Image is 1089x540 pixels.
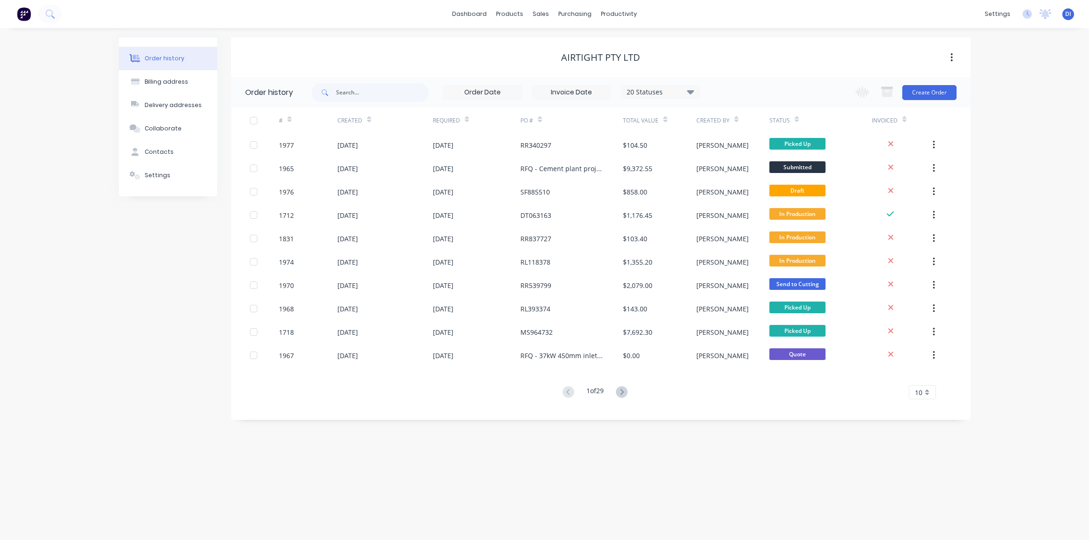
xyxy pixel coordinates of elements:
span: Picked Up [769,302,826,313]
div: [DATE] [433,351,453,360]
div: RFQ - Cement plant project [520,164,604,173]
div: Invoiced [872,108,930,133]
span: In Production [769,231,826,243]
div: Created By [696,116,730,125]
div: $1,355.20 [623,257,652,267]
div: Required [433,108,521,133]
div: [PERSON_NAME] [696,187,749,197]
div: Settings [145,171,170,180]
div: [DATE] [337,234,358,244]
input: Search... [336,83,429,102]
span: Picked Up [769,138,826,150]
div: 1977 [279,140,294,150]
button: Delivery addresses [119,94,217,117]
span: Submitted [769,161,826,173]
div: RL118378 [520,257,550,267]
div: Status [769,116,790,125]
div: Collaborate [145,124,182,133]
div: Airtight Pty Ltd [561,52,640,63]
div: purchasing [554,7,596,21]
div: 1 of 29 [586,386,604,399]
div: [PERSON_NAME] [696,140,749,150]
button: Settings [119,164,217,187]
div: Delivery addresses [145,101,202,109]
button: Contacts [119,140,217,164]
div: productivity [596,7,642,21]
div: PO # [520,108,623,133]
div: 1712 [279,210,294,220]
input: Order Date [443,86,522,100]
div: [PERSON_NAME] [696,257,749,267]
div: [DATE] [337,327,358,337]
div: [DATE] [337,351,358,360]
div: [DATE] [433,234,453,244]
div: Created [337,108,432,133]
div: [DATE] [337,140,358,150]
div: [PERSON_NAME] [696,281,749,290]
span: DI [1065,10,1071,18]
div: $1,176.45 [623,210,652,220]
div: $858.00 [623,187,647,197]
span: In Production [769,255,826,266]
div: [PERSON_NAME] [696,304,749,314]
button: Order history [119,47,217,70]
div: MS964732 [520,327,553,337]
button: Billing address [119,70,217,94]
div: $104.50 [623,140,647,150]
div: sales [528,7,554,21]
div: 1976 [279,187,294,197]
div: $0.00 [623,351,640,360]
button: Create Order [902,85,957,100]
span: Draft [769,185,826,196]
span: Quote [769,348,826,360]
div: SF885510 [520,187,550,197]
span: Send to Cutting [769,278,826,290]
div: # [279,108,337,133]
a: dashboard [447,7,491,21]
div: $2,079.00 [623,281,652,290]
div: # [279,116,283,125]
div: $7,692.30 [623,327,652,337]
div: $103.40 [623,234,647,244]
div: RR837727 [520,234,551,244]
div: Required [433,116,460,125]
div: [DATE] [433,327,453,337]
div: [DATE] [433,304,453,314]
div: [DATE] [433,210,453,220]
div: [DATE] [337,257,358,267]
div: [PERSON_NAME] [696,164,749,173]
div: Status [769,108,872,133]
span: In Production [769,208,826,220]
div: [DATE] [433,257,453,267]
div: Created By [696,108,769,133]
div: [DATE] [337,210,358,220]
input: Invoice Date [532,86,611,100]
div: [PERSON_NAME] [696,234,749,244]
div: $9,372.55 [623,164,652,173]
div: 1974 [279,257,294,267]
div: [DATE] [433,164,453,173]
div: PO # [520,116,533,125]
div: [DATE] [337,304,358,314]
div: 1965 [279,164,294,173]
img: Factory [17,7,31,21]
div: RR539799 [520,281,551,290]
div: Created [337,116,362,125]
div: products [491,7,528,21]
div: [DATE] [433,281,453,290]
div: Total Value [623,116,658,125]
div: Invoiced [872,116,898,125]
div: [DATE] [433,187,453,197]
div: $143.00 [623,304,647,314]
div: Contacts [145,148,174,156]
button: Collaborate [119,117,217,140]
div: 1968 [279,304,294,314]
div: [PERSON_NAME] [696,351,749,360]
div: RL393374 [520,304,550,314]
div: 1967 [279,351,294,360]
span: Picked Up [769,325,826,337]
div: 20 Statuses [621,87,700,97]
div: 1718 [279,327,294,337]
div: RFQ - 37kW 450mm inlet fan [520,351,604,360]
div: [PERSON_NAME] [696,327,749,337]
